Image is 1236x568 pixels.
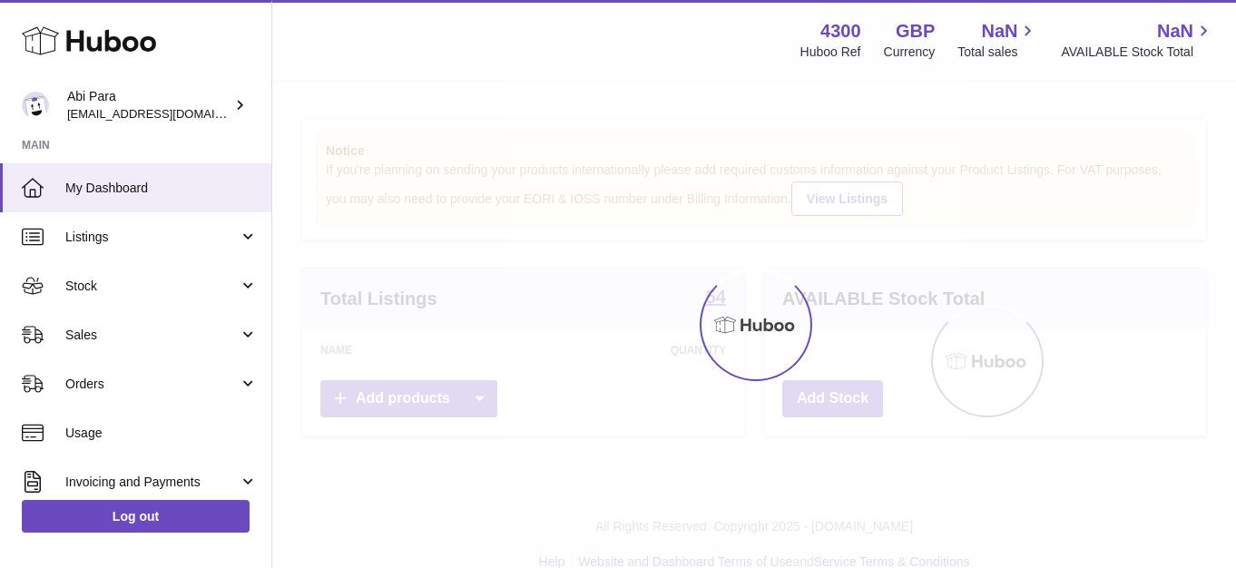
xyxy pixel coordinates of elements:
[65,376,239,393] span: Orders
[65,327,239,344] span: Sales
[22,92,49,119] img: Abi@mifo.co.uk
[957,19,1038,61] a: NaN Total sales
[65,229,239,246] span: Listings
[22,500,250,533] a: Log out
[65,278,239,295] span: Stock
[1157,19,1193,44] span: NaN
[1061,19,1214,61] a: NaN AVAILABLE Stock Total
[884,44,936,61] div: Currency
[957,44,1038,61] span: Total sales
[820,19,861,44] strong: 4300
[67,106,267,121] span: [EMAIL_ADDRESS][DOMAIN_NAME]
[1061,44,1214,61] span: AVAILABLE Stock Total
[67,88,231,122] div: Abi Para
[65,474,239,491] span: Invoicing and Payments
[65,180,258,197] span: My Dashboard
[896,19,935,44] strong: GBP
[65,425,258,442] span: Usage
[800,44,861,61] div: Huboo Ref
[981,19,1017,44] span: NaN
